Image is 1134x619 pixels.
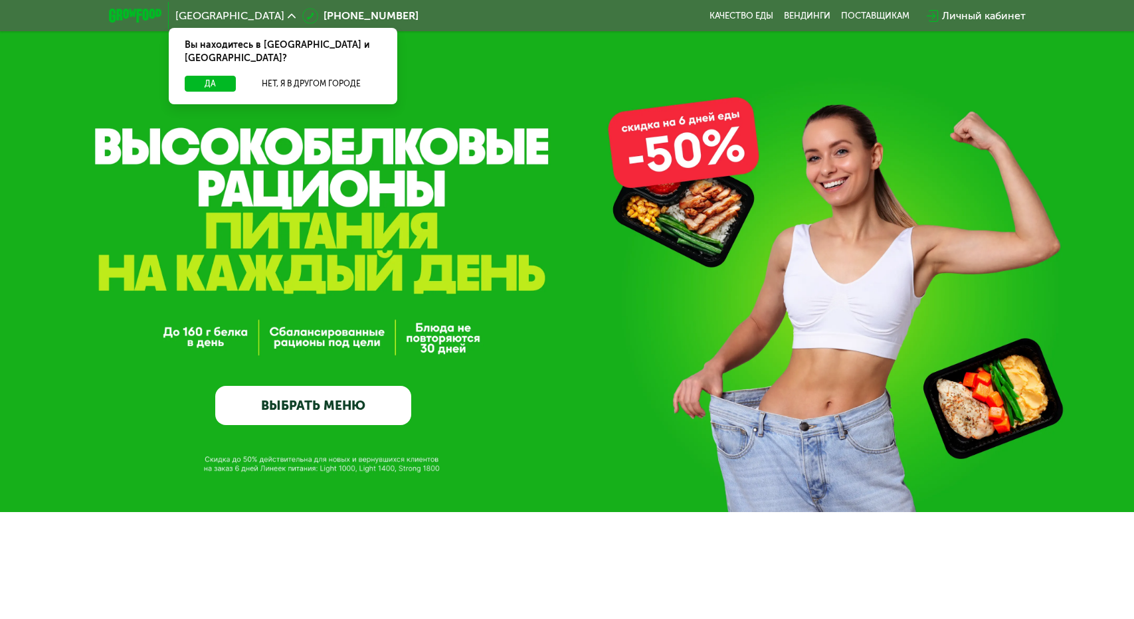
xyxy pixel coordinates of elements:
[175,11,284,21] span: [GEOGRAPHIC_DATA]
[185,76,236,92] button: Да
[709,11,773,21] a: Качество еды
[302,8,419,24] a: [PHONE_NUMBER]
[215,386,411,425] a: ВЫБРАТЬ МЕНЮ
[942,8,1026,24] div: Личный кабинет
[784,11,830,21] a: Вендинги
[841,11,909,21] div: поставщикам
[241,76,381,92] button: Нет, я в другом городе
[169,28,397,76] div: Вы находитесь в [GEOGRAPHIC_DATA] и [GEOGRAPHIC_DATA]?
